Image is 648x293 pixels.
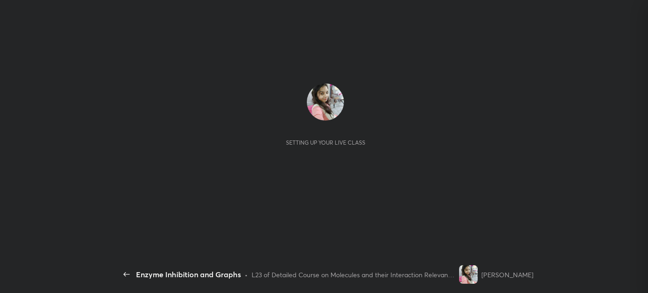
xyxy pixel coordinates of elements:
[136,269,241,280] div: Enzyme Inhibition and Graphs
[307,83,344,121] img: d27488215f1b4d5fb42b818338f14208.jpg
[245,270,248,280] div: •
[459,265,478,284] img: d27488215f1b4d5fb42b818338f14208.jpg
[481,270,533,280] div: [PERSON_NAME]
[252,270,455,280] div: L23 of Detailed Course on Molecules and their Interaction Relevant to Biology (Unit-01)
[286,139,365,146] div: Setting up your live class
